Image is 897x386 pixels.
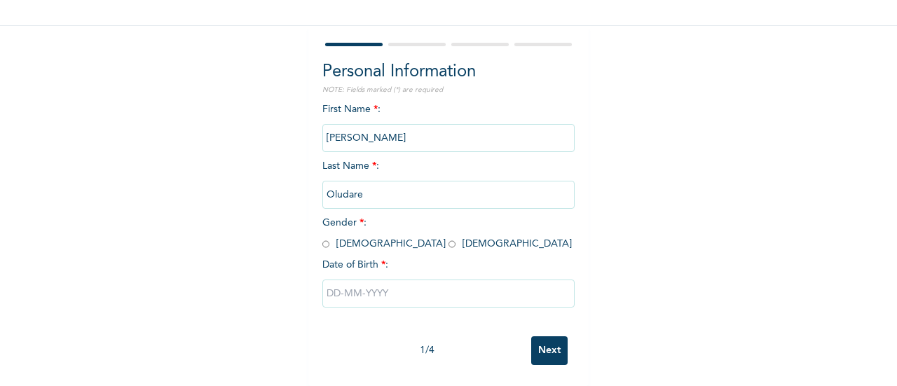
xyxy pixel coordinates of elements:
h2: Personal Information [322,60,575,85]
input: Next [531,336,568,365]
input: Enter your first name [322,124,575,152]
span: Date of Birth : [322,258,388,273]
span: Last Name : [322,161,575,200]
span: First Name : [322,104,575,143]
span: Gender : [DEMOGRAPHIC_DATA] [DEMOGRAPHIC_DATA] [322,218,572,249]
input: Enter your last name [322,181,575,209]
div: 1 / 4 [322,343,531,358]
p: NOTE: Fields marked (*) are required [322,85,575,95]
input: DD-MM-YYYY [322,280,575,308]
